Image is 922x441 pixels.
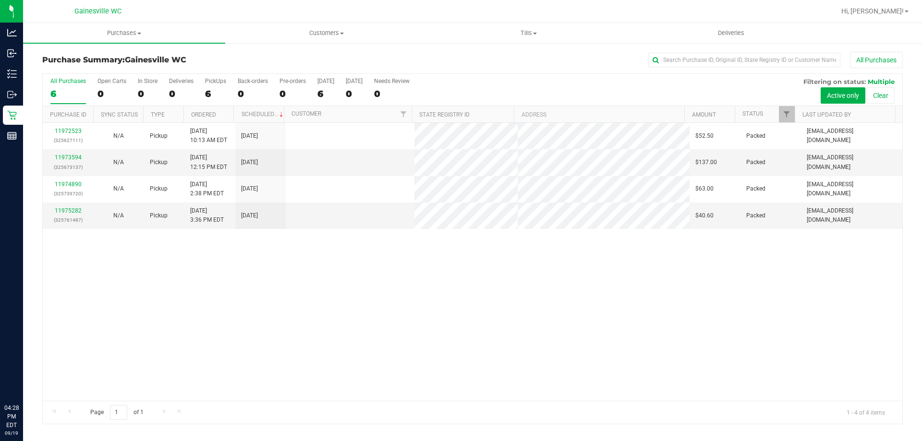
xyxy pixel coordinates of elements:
[150,211,168,220] span: Pickup
[803,78,866,85] span: Filtering on status:
[241,184,258,193] span: [DATE]
[705,29,757,37] span: Deliveries
[82,405,151,420] span: Page of 1
[374,88,410,99] div: 0
[113,158,124,167] button: N/A
[867,87,895,104] button: Clear
[4,404,19,429] p: 04:28 PM EDT
[113,132,124,139] span: Not Applicable
[113,131,124,141] button: N/A
[190,206,224,225] span: [DATE] 3:36 PM EDT
[113,159,124,166] span: Not Applicable
[150,131,168,141] span: Pickup
[746,158,765,167] span: Packed
[779,106,795,122] a: Filter
[346,78,363,84] div: [DATE]
[225,23,427,43] a: Customers
[205,88,226,99] div: 6
[742,110,763,117] a: Status
[695,184,714,193] span: $63.00
[279,88,306,99] div: 0
[101,111,138,118] a: Sync Status
[226,29,427,37] span: Customers
[125,55,186,64] span: Gainesville WC
[746,131,765,141] span: Packed
[807,153,897,171] span: [EMAIL_ADDRESS][DOMAIN_NAME]
[648,53,840,67] input: Search Purchase ID, Original ID, State Registry ID or Customer Name...
[7,131,17,141] inline-svg: Reports
[55,128,82,134] a: 11972523
[821,87,865,104] button: Active only
[238,88,268,99] div: 0
[23,23,225,43] a: Purchases
[55,154,82,161] a: 11973594
[50,78,86,84] div: All Purchases
[190,127,227,145] span: [DATE] 10:13 AM EDT
[242,111,285,118] a: Scheduled
[110,405,127,420] input: 1
[695,158,717,167] span: $137.00
[55,207,82,214] a: 11975282
[396,106,412,122] a: Filter
[138,78,158,84] div: In Store
[7,90,17,99] inline-svg: Outbound
[839,405,893,419] span: 1 - 4 of 4 items
[346,88,363,99] div: 0
[514,106,684,123] th: Address
[150,158,168,167] span: Pickup
[190,153,227,171] span: [DATE] 12:15 PM EDT
[7,110,17,120] inline-svg: Retail
[317,78,334,84] div: [DATE]
[374,78,410,84] div: Needs Review
[50,88,86,99] div: 6
[850,52,903,68] button: All Purchases
[169,88,194,99] div: 0
[7,69,17,79] inline-svg: Inventory
[113,184,124,193] button: N/A
[807,206,897,225] span: [EMAIL_ADDRESS][DOMAIN_NAME]
[746,211,765,220] span: Packed
[49,136,87,145] p: (325627111)
[151,111,165,118] a: Type
[49,189,87,198] p: (325739720)
[630,23,832,43] a: Deliveries
[10,364,38,393] iframe: Resource center
[841,7,904,15] span: Hi, [PERSON_NAME]!
[241,131,258,141] span: [DATE]
[191,111,216,118] a: Ordered
[746,184,765,193] span: Packed
[97,78,126,84] div: Open Carts
[28,363,40,374] iframe: Resource center unread badge
[74,7,121,15] span: Gainesville WC
[49,215,87,225] p: (325761487)
[238,78,268,84] div: Back-orders
[695,211,714,220] span: $40.60
[428,29,629,37] span: Tills
[150,184,168,193] span: Pickup
[97,88,126,99] div: 0
[807,180,897,198] span: [EMAIL_ADDRESS][DOMAIN_NAME]
[205,78,226,84] div: PickUps
[7,48,17,58] inline-svg: Inbound
[241,158,258,167] span: [DATE]
[49,163,87,172] p: (325673137)
[4,429,19,437] p: 09/19
[42,56,329,64] h3: Purchase Summary:
[692,111,716,118] a: Amount
[802,111,851,118] a: Last Updated By
[23,29,225,37] span: Purchases
[113,212,124,219] span: Not Applicable
[317,88,334,99] div: 6
[138,88,158,99] div: 0
[169,78,194,84] div: Deliveries
[190,180,224,198] span: [DATE] 2:38 PM EDT
[427,23,630,43] a: Tills
[279,78,306,84] div: Pre-orders
[807,127,897,145] span: [EMAIL_ADDRESS][DOMAIN_NAME]
[55,181,82,188] a: 11974890
[868,78,895,85] span: Multiple
[419,111,470,118] a: State Registry ID
[113,211,124,220] button: N/A
[695,131,714,141] span: $52.50
[241,211,258,220] span: [DATE]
